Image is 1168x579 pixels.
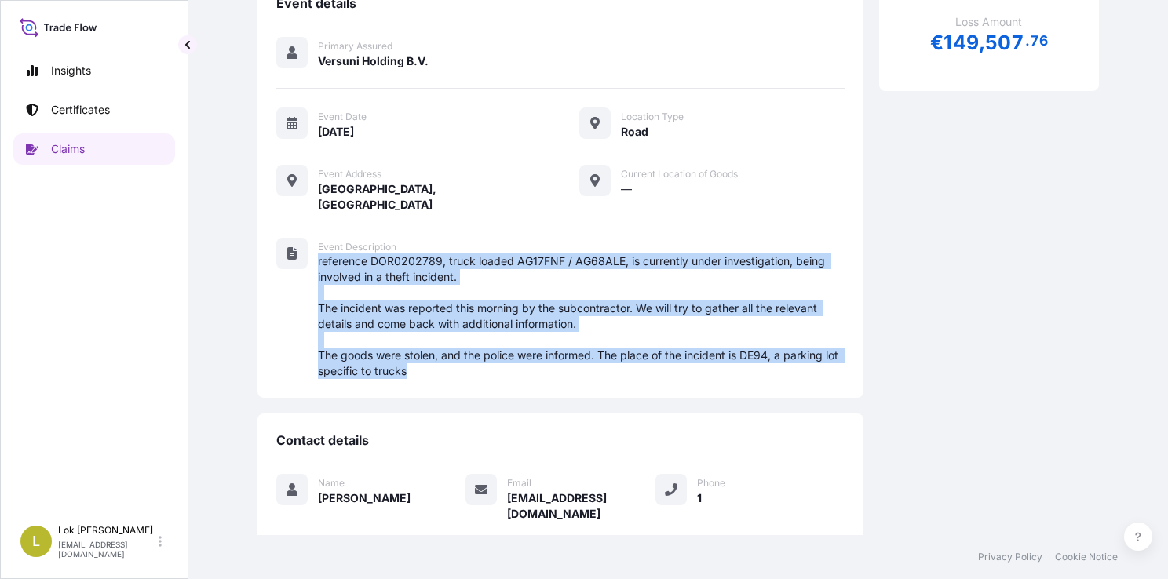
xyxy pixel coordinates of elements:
[318,53,429,69] span: Versuni Holding B.V.
[51,102,110,118] p: Certificates
[318,181,542,213] span: [GEOGRAPHIC_DATA], [GEOGRAPHIC_DATA]
[318,168,381,180] span: Event Address
[318,490,411,506] span: [PERSON_NAME]
[318,124,354,140] span: [DATE]
[276,432,369,448] span: Contact details
[58,524,155,537] p: Lok [PERSON_NAME]
[51,63,91,78] p: Insights
[1055,551,1118,563] a: Cookie Notice
[930,33,944,53] span: €
[32,533,40,549] span: L
[621,111,684,123] span: Location Type
[1031,36,1047,46] span: 76
[13,133,175,165] a: Claims
[621,124,648,140] span: Road
[697,490,702,506] span: 1
[318,40,392,53] span: Primary Assured
[985,33,1024,53] span: 507
[1025,36,1030,46] span: .
[318,111,367,123] span: Event Date
[621,181,632,197] span: —
[955,14,1022,30] span: Loss Amount
[318,253,845,379] span: reference DOR0202789, truck loaded AG17FNF / AG68ALE, is currently under investigation, being inv...
[507,477,531,490] span: Email
[944,33,979,53] span: 149
[58,540,155,559] p: [EMAIL_ADDRESS][DOMAIN_NAME]
[507,490,655,522] span: [EMAIL_ADDRESS][DOMAIN_NAME]
[978,551,1042,563] a: Privacy Policy
[13,55,175,86] a: Insights
[979,33,985,53] span: ,
[318,477,345,490] span: Name
[697,477,725,490] span: Phone
[13,94,175,126] a: Certificates
[51,141,85,157] p: Claims
[621,168,738,180] span: Current Location of Goods
[318,241,396,253] span: Event Description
